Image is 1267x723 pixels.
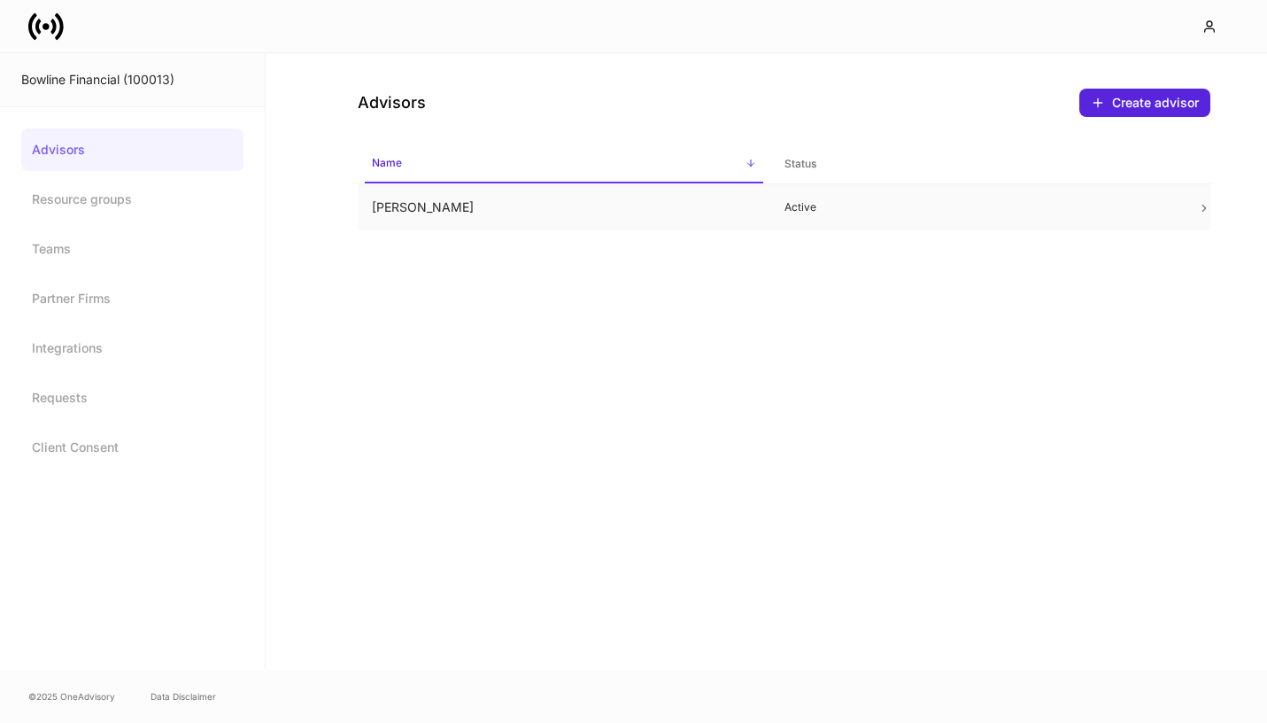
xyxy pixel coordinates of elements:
a: Teams [21,228,243,270]
a: Partner Firms [21,277,243,320]
p: Active [784,200,1169,214]
a: Integrations [21,327,243,369]
h6: Status [784,155,816,172]
h4: Advisors [358,92,426,113]
h6: Name [372,154,402,171]
a: Client Consent [21,426,243,469]
span: Status [777,146,1176,183]
span: © 2025 OneAdvisory [28,689,115,704]
a: Requests [21,377,243,419]
div: Create advisor [1112,94,1199,112]
a: Data Disclaimer [151,689,216,704]
span: Name [365,145,763,183]
td: [PERSON_NAME] [358,184,770,231]
div: Bowline Financial (100013) [21,71,243,89]
a: Resource groups [21,178,243,221]
a: Advisors [21,128,243,171]
button: Create advisor [1079,89,1210,117]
